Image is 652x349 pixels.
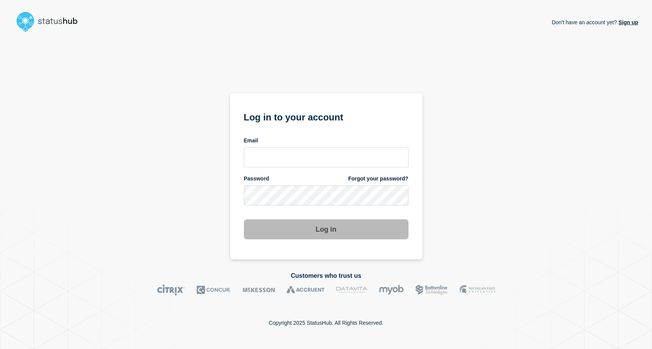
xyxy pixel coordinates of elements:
[268,320,383,326] p: Copyright 2025 StatusHub. All Rights Reserved.
[243,284,275,296] img: McKesson logo
[617,19,638,25] a: Sign up
[157,284,185,296] img: Citrix logo
[244,185,409,205] input: password input
[348,175,408,182] a: Forgot your password?
[14,9,87,34] img: StatusHub logo
[244,175,269,182] span: Password
[244,219,409,239] button: Log in
[415,284,448,296] img: Bottomline logo
[552,13,638,32] p: Don't have an account yet?
[336,284,367,296] img: DataVita logo
[14,272,638,279] h2: Customers who trust us
[244,137,258,144] span: Email
[460,284,495,296] img: MSU logo
[244,109,409,124] h1: Log in to your account
[244,147,409,167] input: email input
[197,284,231,296] img: Concur logo
[379,284,404,296] img: myob logo
[287,284,325,296] img: Accruent logo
